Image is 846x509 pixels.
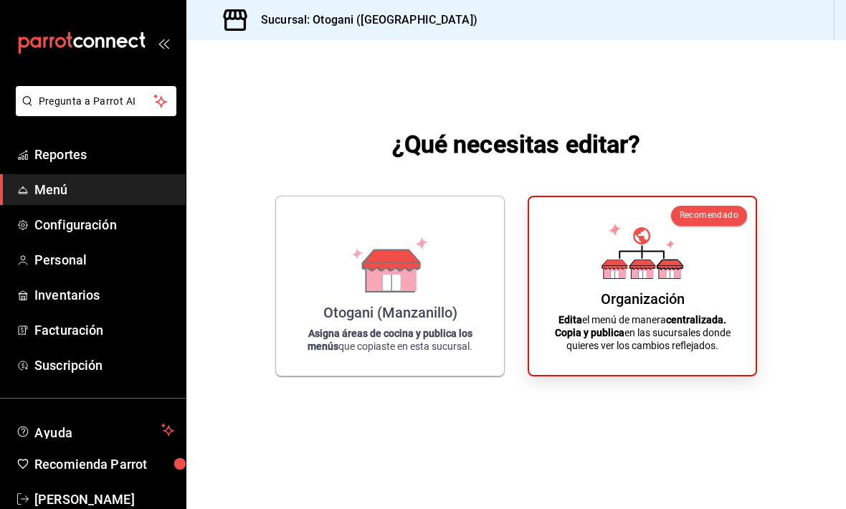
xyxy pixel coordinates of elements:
[559,314,582,325] strong: Edita
[392,127,641,161] h1: ¿Qué necesitas editar?
[680,210,738,220] span: Recomendado
[34,422,156,439] span: Ayuda
[34,356,174,375] span: Suscripción
[666,314,726,325] strong: centralizada.
[249,11,477,29] h3: Sucursal: Otogani ([GEOGRAPHIC_DATA])
[10,104,176,119] a: Pregunta a Parrot AI
[16,86,176,116] button: Pregunta a Parrot AI
[308,328,472,352] strong: Asigna áreas de cocina y publica los menús
[34,180,174,199] span: Menú
[34,145,174,164] span: Reportes
[34,455,174,474] span: Recomienda Parrot
[323,304,457,321] div: Otogani (Manzanillo)
[34,215,174,234] span: Configuración
[293,327,487,353] p: que copiaste en esta sucursal.
[34,320,174,340] span: Facturación
[39,94,154,109] span: Pregunta a Parrot AI
[158,37,169,49] button: open_drawer_menu
[601,290,685,308] div: Organización
[555,327,624,338] strong: Copia y publica
[34,250,174,270] span: Personal
[34,285,174,305] span: Inventarios
[546,313,738,352] p: el menú de manera en las sucursales donde quieres ver los cambios reflejados.
[34,490,174,509] span: [PERSON_NAME]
